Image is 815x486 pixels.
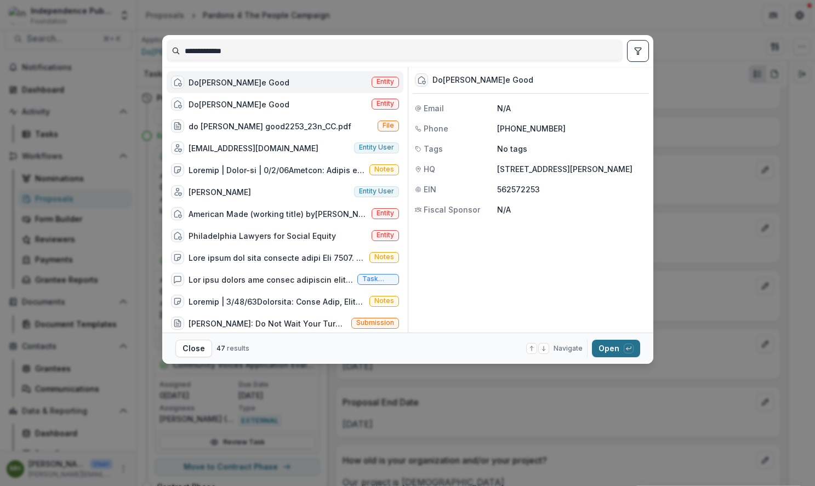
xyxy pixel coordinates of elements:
[592,340,640,357] button: Open
[362,275,394,283] span: Task comment
[189,230,336,242] div: Philadelphia Lawyers for Social Equity
[497,204,647,215] p: N/A
[627,40,649,62] button: toggle filters
[216,344,225,352] span: 47
[175,340,212,357] button: Close
[374,165,394,173] span: Notes
[377,209,394,217] span: Entity
[374,297,394,305] span: Notes
[189,121,351,132] div: do [PERSON_NAME] good2253_23n_CC.pdf
[377,231,394,239] span: Entity
[374,253,394,261] span: Notes
[497,123,647,134] p: [PHONE_NUMBER]
[189,186,251,198] div: [PERSON_NAME]
[189,77,289,88] div: Do[PERSON_NAME]e Good
[377,100,394,107] span: Entity
[359,187,394,195] span: Entity user
[497,163,647,175] p: [STREET_ADDRESS][PERSON_NAME]
[189,296,365,307] div: Loremip | 3/48/63Dolorsita: Conse Adip, Elits Doeius, Tempo Incidid-UtlaboreeTdol Magnaal en Admi...
[424,143,443,155] span: Tags
[424,184,436,195] span: EIN
[432,76,533,85] div: Do[PERSON_NAME]e Good
[189,318,347,329] div: [PERSON_NAME]: Do Not Wait Your Turn (Logline Executive Produced by [PERSON_NAME] (NBC's [DATE]),...
[424,204,480,215] span: Fiscal Sponsor
[227,344,249,352] span: results
[383,122,394,129] span: File
[189,274,353,285] div: Lor ipsu dolors ame consec adipiscin elitsed do eiusmodte inc utlaboree, do M’a enimadmin ven qui...
[424,123,448,134] span: Phone
[189,252,365,264] div: Lore ipsum dol sita consecte adipi Eli 7507. Sedd eiusmo temp Incididun Utlab et Dol 8, 6579:M'a ...
[189,164,365,176] div: Loremip | Dolor-si | 0/2/06Ametcon: Adipis eli sedd Eius Tempo inc utl etdol mag aliq eni adm ven...
[424,102,444,114] span: Email
[356,319,394,327] span: Submission
[497,143,527,155] p: No tags
[359,144,394,151] span: Entity user
[554,344,583,353] span: Navigate
[377,78,394,85] span: Entity
[189,142,318,154] div: [EMAIL_ADDRESS][DOMAIN_NAME]
[497,102,647,114] p: N/A
[189,208,367,220] div: American Made (working title) by[PERSON_NAME]
[189,99,289,110] div: Do[PERSON_NAME]e Good
[424,163,435,175] span: HQ
[497,184,647,195] p: 562572253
